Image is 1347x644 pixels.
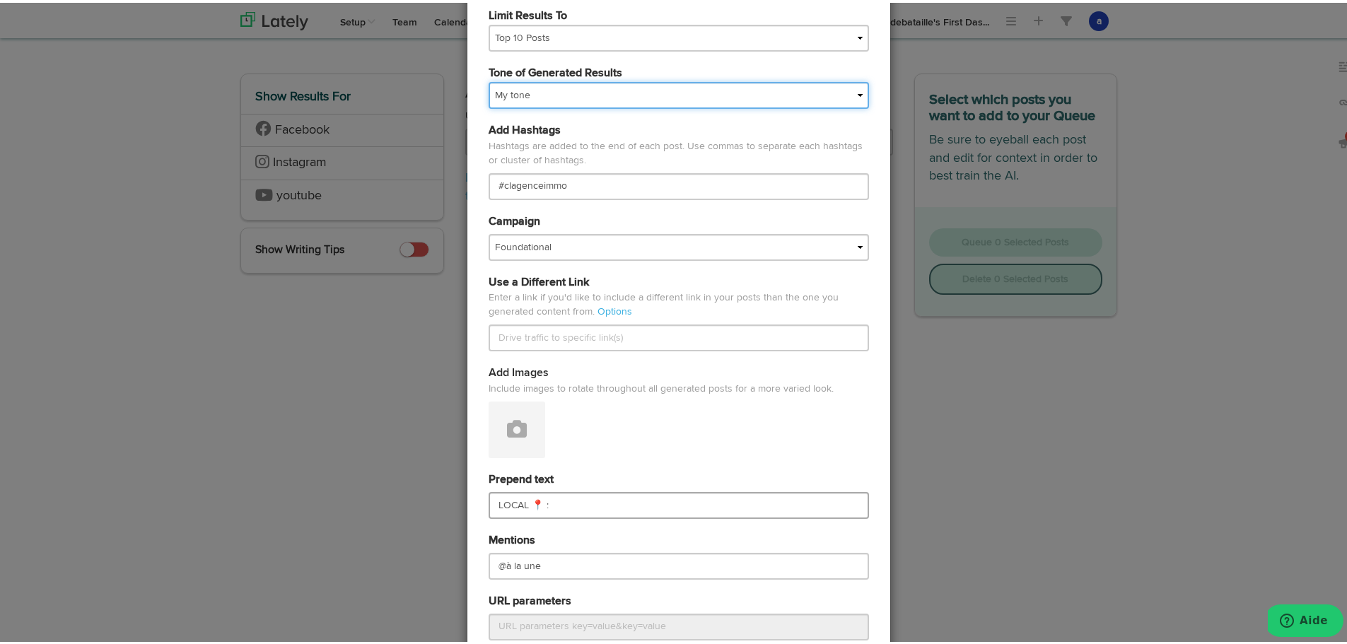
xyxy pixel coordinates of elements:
[489,611,869,638] input: URL parameters key=value&key=value
[489,170,869,197] input: Ex: #one, #two OR #one #two, #three #four
[489,379,869,399] span: Include images to rotate throughout all generated posts for a more varied look.
[489,469,554,486] label: Prepend text
[489,530,535,546] label: Mentions
[489,120,561,136] label: Add Hashtags
[489,211,540,228] label: Campaign
[489,63,622,79] label: Tone of Generated Results
[489,550,869,577] input: Append mentions to every post (include @ for mentions)
[597,304,632,314] a: Options
[489,489,869,516] input: Prepend text to start of every post
[489,6,567,22] label: Limit Results To
[489,290,839,314] span: Enter a link if you'd like to include a different link in your posts than the one you generated c...
[489,274,589,286] span: Use a Different Link
[1268,602,1343,637] iframe: Ouvre un widget dans lequel vous pouvez trouver plus d’informations
[489,591,571,607] label: URL parameters
[489,322,869,349] input: Drive traffic to specific link(s)
[489,365,549,376] span: Add Images
[489,136,869,170] span: Hashtags are added to the end of each post. Use commas to separate each hashtags or cluster of ha...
